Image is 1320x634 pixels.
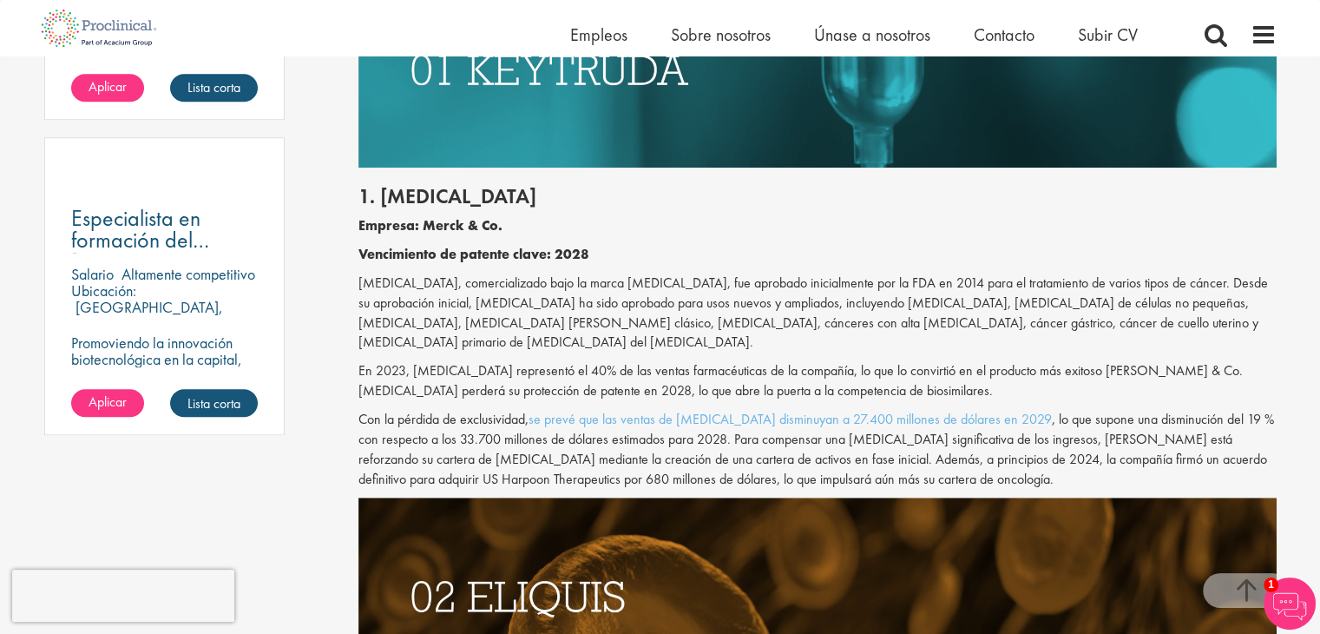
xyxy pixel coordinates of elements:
[1268,578,1274,591] font: 1
[71,281,136,300] font: Ubicación:
[671,23,771,46] a: Sobre nosotros
[71,208,259,251] a: Especialista en formación del [GEOGRAPHIC_DATA]
[71,264,114,284] font: Salario
[358,245,589,263] font: Vencimiento de patente clave: 2028
[71,297,223,350] font: [GEOGRAPHIC_DATA], [PERSON_NAME][GEOGRAPHIC_DATA]
[358,182,536,209] font: 1. [MEDICAL_DATA]
[570,23,627,46] a: Empleos
[358,216,502,234] font: Empresa: Merck & Co.
[358,410,529,428] font: Con la pérdida de exclusividad,
[974,23,1034,46] a: Contacto
[814,23,930,46] a: Únase a nosotros
[71,203,280,276] font: Especialista en formación del [GEOGRAPHIC_DATA]
[187,393,240,412] font: Lista corta
[1078,23,1138,46] a: Subir CV
[1264,578,1316,630] img: Chatbot
[358,410,1274,488] font: , lo que supone una disminución del 19 % con respecto a los 33.700 millones de dólares estimados ...
[71,389,144,417] a: Aplicar
[89,77,127,96] font: Aplicar
[170,389,258,417] a: Lista corta
[187,78,240,96] font: Lista corta
[121,264,255,284] font: Altamente competitivo
[358,361,1243,400] font: En 2023, [MEDICAL_DATA] representó el 40% de las ventas farmacéuticas de la compañía, lo que lo c...
[12,570,234,622] iframe: reCAPTCHA
[71,74,144,102] a: Aplicar
[89,393,127,411] font: Aplicar
[358,274,1268,352] font: [MEDICAL_DATA], comercializado bajo la marca [MEDICAL_DATA], fue aprobado inicialmente por la FDA...
[529,410,1052,428] a: se prevé que las ventas de [MEDICAL_DATA] disminuyan a 27.400 millones de dólares en 2029
[170,74,258,102] a: Lista corta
